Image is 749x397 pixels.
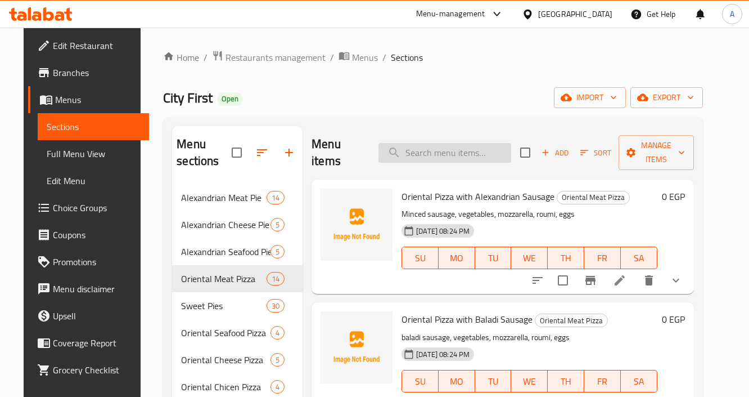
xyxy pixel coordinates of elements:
[217,92,243,106] div: Open
[181,245,270,258] div: Alexandrian Seafood Pie
[513,141,537,164] span: Select section
[635,267,662,294] button: delete
[516,250,543,266] span: WE
[584,370,621,392] button: FR
[28,356,148,383] a: Grocery Checklist
[53,309,139,323] span: Upsell
[225,51,326,64] span: Restaurants management
[172,346,303,373] div: Oriental Cheese Pizza5
[537,144,573,162] button: Add
[573,144,619,162] span: Sort items
[577,144,614,162] button: Sort
[267,299,285,313] div: items
[267,301,284,311] span: 30
[249,139,276,166] span: Sort sections
[557,191,629,204] span: Oriental Meat Pizza
[181,299,267,313] span: Sweet Pies
[181,380,270,394] span: Oriental Chicen Pizza
[53,228,139,242] span: Coupons
[172,238,303,265] div: Alexandrian Seafood Pie5
[412,226,474,237] span: [DATE] 08:24 PM
[621,247,657,269] button: SA
[270,326,285,340] div: items
[267,272,285,286] div: items
[730,8,734,20] span: A
[217,94,243,104] span: Open
[480,373,507,390] span: TU
[589,250,616,266] span: FR
[181,353,270,367] span: Oriental Cheese Pizza
[662,189,685,204] h6: 0 EGP
[321,189,392,261] img: Oriental Pizza with Alexandrian Sausage
[625,250,653,266] span: SA
[181,218,270,231] span: Alexandrian Cheese Pie
[53,255,139,269] span: Promotions
[47,174,139,188] span: Edit Menu
[554,87,626,108] button: import
[47,147,139,160] span: Full Menu View
[538,8,612,20] div: [GEOGRAPHIC_DATA]
[548,247,584,269] button: TH
[401,247,439,269] button: SU
[669,274,683,287] svg: Show Choices
[53,66,139,79] span: Branches
[181,191,267,204] span: Alexandrian Meat Pie
[53,282,139,296] span: Menu disclaimer
[480,250,507,266] span: TU
[443,250,471,266] span: MO
[55,93,139,106] span: Menus
[625,373,653,390] span: SA
[475,247,512,269] button: TU
[28,329,148,356] a: Coverage Report
[524,267,551,294] button: sort-choices
[28,86,148,113] a: Menus
[552,373,580,390] span: TH
[172,211,303,238] div: Alexandrian Cheese Pie5
[401,370,439,392] button: SU
[330,51,334,64] li: /
[28,221,148,248] a: Coupons
[535,314,607,327] span: Oriental Meat Pizza
[225,141,249,164] span: Select all sections
[630,87,703,108] button: export
[28,59,148,86] a: Branches
[270,380,285,394] div: items
[557,191,630,204] div: Oriental Meat Pizza
[270,245,285,258] div: items
[352,51,378,64] span: Menus
[439,247,475,269] button: MO
[662,311,685,327] h6: 0 EGP
[38,113,148,140] a: Sections
[439,370,475,392] button: MO
[628,139,685,167] span: Manage items
[339,50,378,65] a: Menus
[204,51,207,64] li: /
[28,194,148,221] a: Choice Groups
[580,146,611,159] span: Sort
[181,272,267,286] span: Oriental Meat Pizza
[378,143,511,163] input: search
[401,311,533,328] span: Oriental Pizza with Baladi Sausage
[172,292,303,319] div: Sweet Pies30
[212,50,326,65] a: Restaurants management
[270,353,285,367] div: items
[276,139,303,166] button: Add section
[172,265,303,292] div: Oriental Meat Pizza14
[401,188,554,205] span: Oriental Pizza with Alexandrian Sausage
[548,370,584,392] button: TH
[551,269,575,292] span: Select to update
[407,250,434,266] span: SU
[28,302,148,329] a: Upsell
[662,267,689,294] button: show more
[181,326,270,340] div: Oriental Seafood Pizza
[511,370,548,392] button: WE
[172,184,303,211] div: Alexandrian Meat Pie14
[267,191,285,204] div: items
[537,144,573,162] span: Add item
[540,146,570,159] span: Add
